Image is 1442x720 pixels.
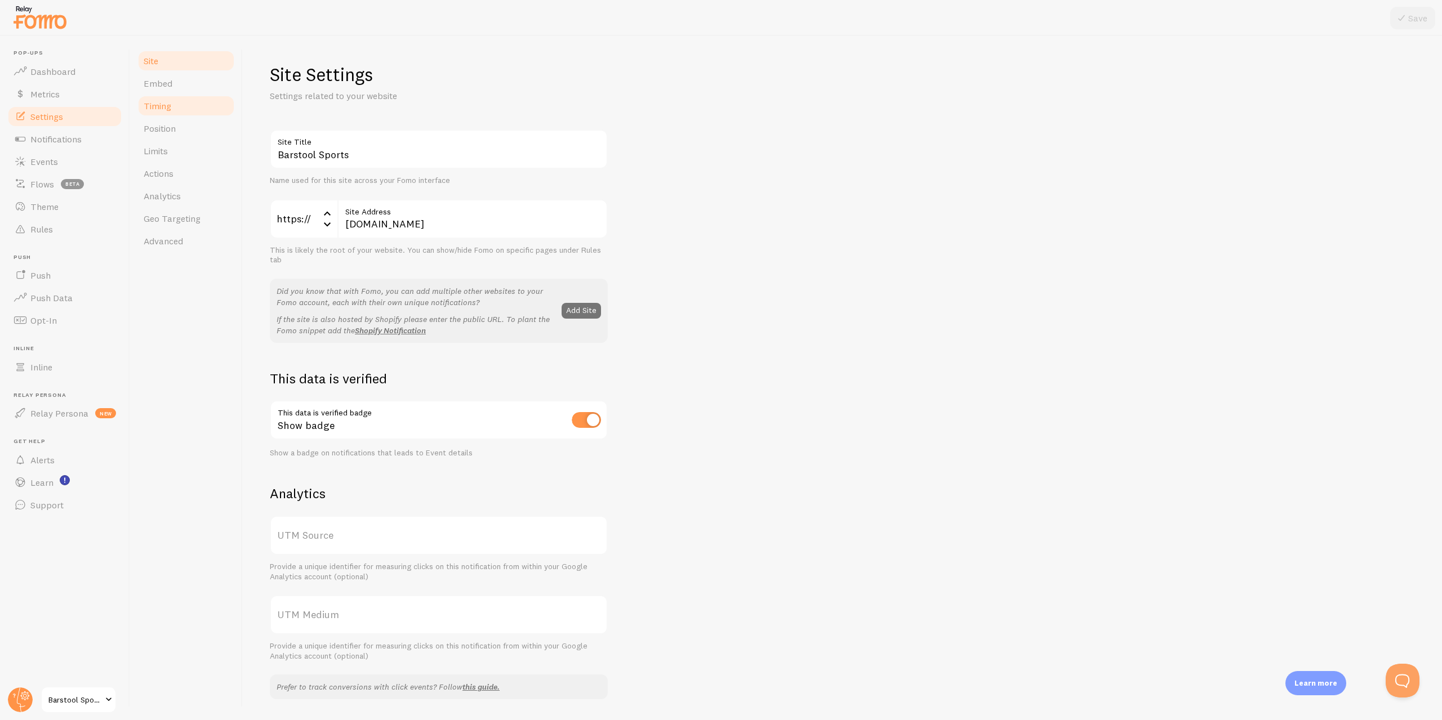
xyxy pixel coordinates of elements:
[30,292,73,303] span: Push Data
[60,475,70,485] svg: <p>Watch New Feature Tutorials!</p>
[61,179,84,189] span: beta
[270,63,608,86] h1: Site Settings
[14,254,123,261] span: Push
[30,88,60,100] span: Metrics
[14,392,123,399] span: Relay Persona
[7,356,123,378] a: Inline
[270,199,337,239] div: https://
[270,370,608,387] h2: This data is verified
[270,448,608,458] div: Show a badge on notifications that leads to Event details
[12,3,68,32] img: fomo-relay-logo-orange.svg
[14,50,123,57] span: Pop-ups
[7,173,123,195] a: Flows beta
[137,50,235,72] a: Site
[270,485,608,502] h2: Analytics
[277,681,601,692] p: Prefer to track conversions with click events? Follow
[30,408,88,419] span: Relay Persona
[270,176,608,186] div: Name used for this site across your Fomo interface
[137,95,235,117] a: Timing
[30,270,51,281] span: Push
[270,400,608,441] div: Show badge
[270,595,608,634] label: UTM Medium
[137,72,235,95] a: Embed
[30,477,54,488] span: Learn
[7,128,123,150] a: Notifications
[337,199,608,239] input: myhonestcompany.com
[270,129,608,149] label: Site Title
[30,315,57,326] span: Opt-In
[462,682,500,692] a: this guide.
[277,285,555,308] p: Did you know that with Fomo, you can add multiple other websites to your Fomo account, each with ...
[144,145,168,156] span: Limits
[144,213,201,224] span: Geo Targeting
[144,123,176,134] span: Position
[270,516,608,555] label: UTM Source
[7,287,123,309] a: Push Data
[137,140,235,162] a: Limits
[7,60,123,83] a: Dashboard
[562,303,601,319] button: Add Site
[7,264,123,287] a: Push
[7,309,123,332] a: Opt-In
[270,245,608,265] div: This is likely the root of your website. You can show/hide Fomo on specific pages under Rules tab
[137,230,235,252] a: Advanced
[7,402,123,424] a: Relay Persona new
[1285,671,1346,695] div: Learn more
[30,201,59,212] span: Theme
[30,66,75,77] span: Dashboard
[7,150,123,173] a: Events
[137,117,235,140] a: Position
[144,168,173,179] span: Actions
[30,499,64,511] span: Support
[41,686,117,713] a: Barstool Sports
[270,641,608,661] div: Provide a unique identifier for measuring clicks on this notification from within your Google Ana...
[355,325,426,336] a: Shopify Notification
[7,471,123,494] a: Learn
[144,190,181,202] span: Analytics
[1386,664,1419,697] iframe: Help Scout Beacon - Open
[48,693,102,706] span: Barstool Sports
[144,235,183,247] span: Advanced
[95,408,116,418] span: new
[7,195,123,218] a: Theme
[144,100,171,111] span: Timing
[137,185,235,207] a: Analytics
[144,78,172,89] span: Embed
[7,218,123,240] a: Rules
[30,454,55,466] span: Alerts
[14,438,123,445] span: Get Help
[30,111,63,122] span: Settings
[277,314,555,336] p: If the site is also hosted by Shopify please enter the public URL. To plant the Fomo snippet add the
[30,156,58,167] span: Events
[14,345,123,352] span: Inline
[7,105,123,128] a: Settings
[7,449,123,471] a: Alerts
[270,90,540,102] p: Settings related to your website
[30,178,54,190] span: Flows
[1294,678,1337,688] p: Learn more
[270,562,608,582] div: Provide a unique identifier for measuring clicks on this notification from within your Google Ana...
[144,55,158,66] span: Site
[7,83,123,105] a: Metrics
[137,207,235,230] a: Geo Targeting
[337,199,608,218] label: Site Address
[30,361,52,373] span: Inline
[30,223,53,235] span: Rules
[7,494,123,516] a: Support
[30,133,82,145] span: Notifications
[137,162,235,185] a: Actions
